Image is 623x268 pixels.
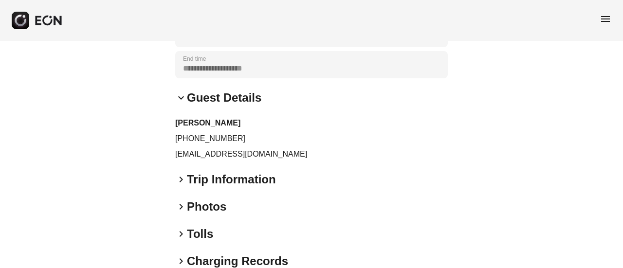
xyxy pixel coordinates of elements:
h3: [PERSON_NAME] [175,117,448,129]
h2: Trip Information [187,172,276,187]
h2: Guest Details [187,90,261,106]
span: menu [600,13,611,25]
h2: Photos [187,199,226,214]
span: keyboard_arrow_right [175,174,187,185]
span: keyboard_arrow_right [175,228,187,240]
span: keyboard_arrow_down [175,92,187,104]
span: keyboard_arrow_right [175,255,187,267]
p: [EMAIL_ADDRESS][DOMAIN_NAME] [175,148,448,160]
h2: Tolls [187,226,213,242]
p: [PHONE_NUMBER] [175,133,448,144]
span: keyboard_arrow_right [175,201,187,213]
